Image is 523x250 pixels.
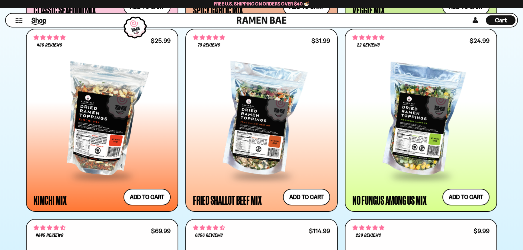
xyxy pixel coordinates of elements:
span: 229 reviews [356,233,381,238]
span: Shop [31,16,46,25]
div: Cart [486,14,515,27]
a: 4.76 stars 436 reviews $25.99 Kimchi Mix Add to cart [26,29,178,212]
span: 4.82 stars [193,34,225,41]
div: $24.99 [470,38,489,43]
div: No Fungus Among Us Mix [352,194,427,205]
a: 4.82 stars 79 reviews $31.99 Fried Shallot Beef Mix Add to cart [185,29,338,212]
div: Fried Shallot Beef Mix [193,194,262,205]
span: Cart [495,17,507,24]
span: 79 reviews [198,43,220,48]
span: 4845 reviews [36,233,63,238]
a: 4.82 stars 22 reviews $24.99 No Fungus Among Us Mix Add to cart [345,29,497,212]
span: 4.76 stars [34,34,66,41]
span: 4.82 stars [352,34,384,41]
button: Add to cart [124,189,171,205]
button: Add to cart [442,189,489,205]
span: 4.76 stars [352,224,384,232]
div: $9.99 [473,228,489,234]
span: Free U.S. Shipping on Orders over $40 🍜 [214,1,310,7]
div: $69.99 [151,228,171,234]
span: 4.71 stars [34,224,66,232]
span: 6356 reviews [195,233,223,238]
span: 4.63 stars [193,224,225,232]
a: Shop [31,15,46,25]
div: $25.99 [151,38,171,43]
button: Mobile Menu Trigger [15,18,23,23]
span: 436 reviews [37,43,62,48]
div: Kimchi Mix [34,194,67,205]
span: 22 reviews [357,43,380,48]
div: $31.99 [311,38,330,43]
button: Add to cart [283,189,330,205]
div: $114.99 [309,228,330,234]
